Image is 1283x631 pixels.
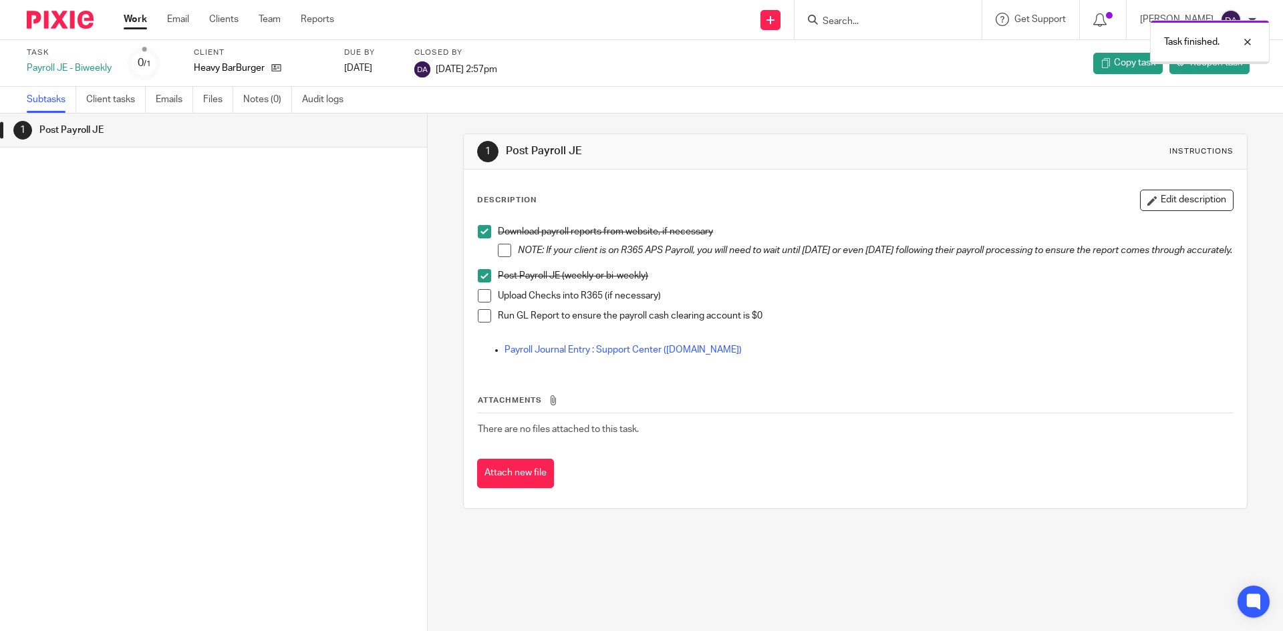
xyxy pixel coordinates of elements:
[203,87,233,113] a: Files
[209,13,239,26] a: Clients
[344,47,398,58] label: Due by
[27,61,112,75] div: Payroll JE - Biweekly
[1169,146,1234,157] div: Instructions
[414,61,430,77] img: svg%3E
[27,11,94,29] img: Pixie
[194,47,327,58] label: Client
[194,61,265,75] p: Heavy BarBurger
[477,141,498,162] div: 1
[13,121,32,140] div: 1
[1220,9,1242,31] img: svg%3E
[506,144,884,158] h1: Post Payroll JE
[498,269,1232,282] p: Post Payroll JE (weekly or bi-weekly)
[86,87,146,113] a: Client tasks
[27,87,76,113] a: Subtasks
[478,397,542,404] span: Attachments
[344,61,398,75] div: [DATE]
[498,309,1232,323] p: Run GL Report to ensure the payroll cash clearing account is $0
[259,13,281,26] a: Team
[477,195,537,206] p: Description
[144,60,151,67] small: /1
[124,13,147,26] a: Work
[302,87,353,113] a: Audit logs
[243,87,292,113] a: Notes (0)
[1164,35,1220,49] p: Task finished.
[167,13,189,26] a: Email
[498,289,1232,302] p: Upload Checks into R365 (if necessary)
[498,225,1232,238] p: Download payroll reports from website, if necessary
[39,120,289,140] h1: Post Payroll JE
[518,246,1232,255] em: NOTE: If your client is on R365 APS Payroll, you will need to wait until [DATE] or even [DATE] fo...
[477,459,554,489] button: Attach new file
[156,87,193,113] a: Emails
[478,425,639,434] span: There are no files attached to this task.
[138,55,151,71] div: 0
[1140,190,1234,211] button: Edit description
[505,345,742,355] a: Payroll Journal Entry : Support Center ([DOMAIN_NAME])
[414,47,497,58] label: Closed by
[27,47,112,58] label: Task
[436,64,497,73] span: [DATE] 2:57pm
[301,13,334,26] a: Reports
